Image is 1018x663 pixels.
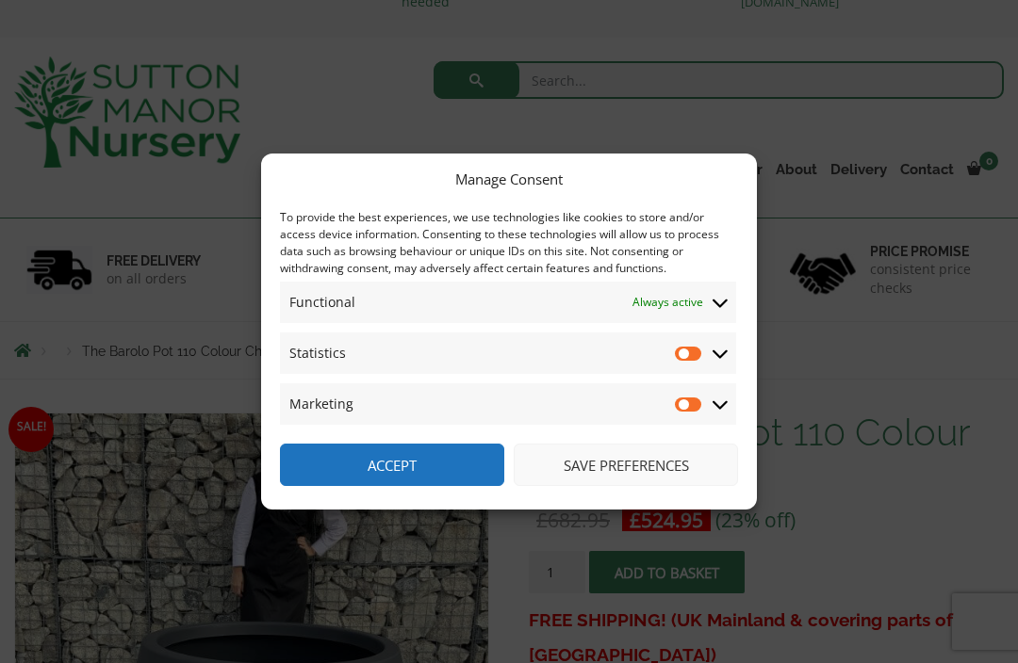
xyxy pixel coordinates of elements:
[280,332,736,374] summary: Statistics
[455,168,563,190] div: Manage Consent
[280,444,504,486] button: Accept
[289,342,346,364] span: Statistics
[632,291,703,314] span: Always active
[514,444,738,486] button: Save preferences
[280,209,736,277] div: To provide the best experiences, we use technologies like cookies to store and/or access device i...
[289,291,355,314] span: Functional
[280,282,736,323] summary: Functional Always active
[289,393,353,415] span: Marketing
[280,383,736,425] summary: Marketing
